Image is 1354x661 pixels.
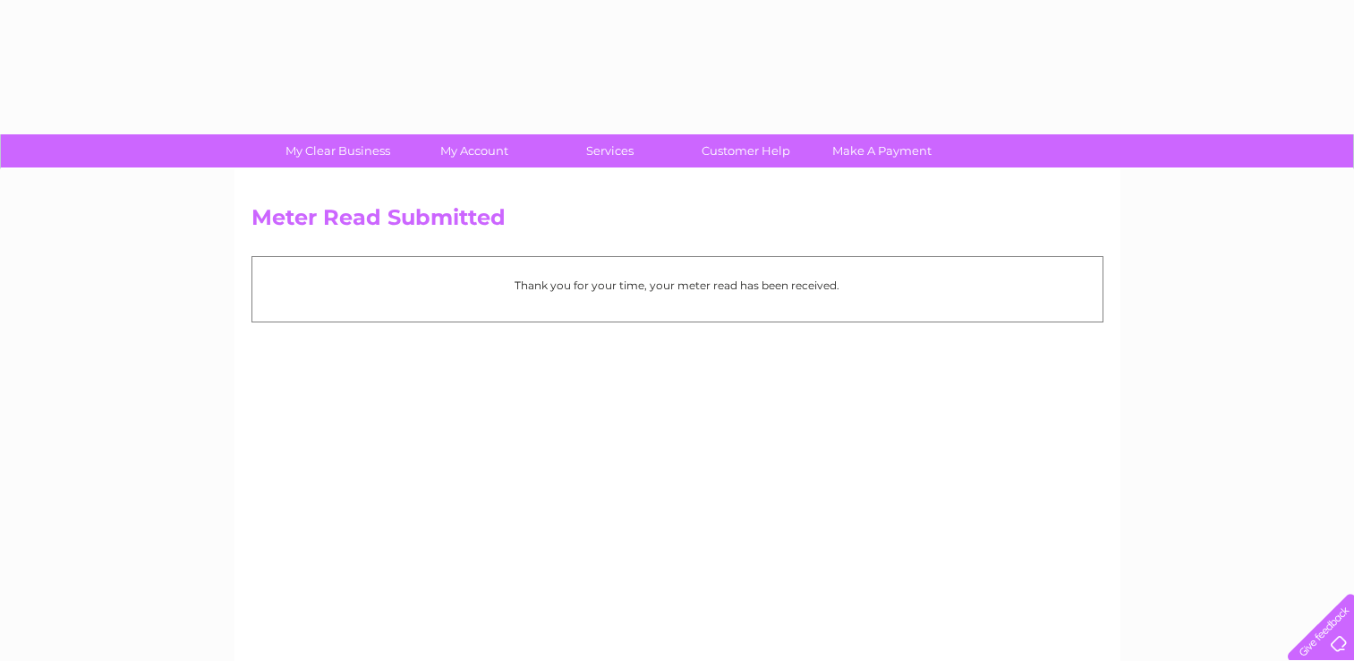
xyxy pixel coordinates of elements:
[251,205,1103,239] h2: Meter Read Submitted
[400,134,548,167] a: My Account
[264,134,412,167] a: My Clear Business
[672,134,820,167] a: Customer Help
[261,277,1094,294] p: Thank you for your time, your meter read has been received.
[536,134,684,167] a: Services
[808,134,956,167] a: Make A Payment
